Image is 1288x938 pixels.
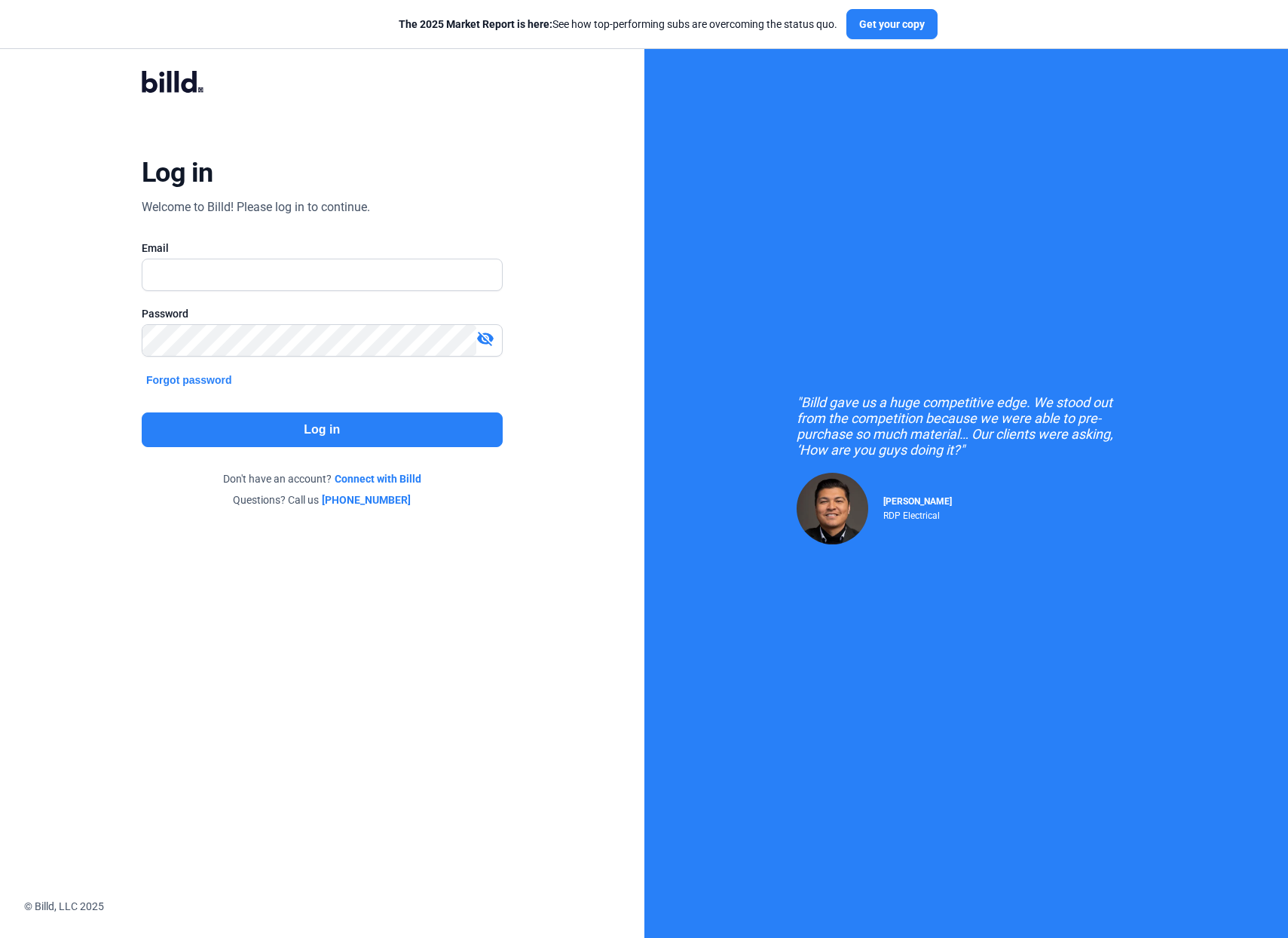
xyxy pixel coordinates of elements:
[335,471,421,486] a: Connect with Billd
[476,330,494,348] mat-icon: visibility_off
[142,412,503,447] button: Log in
[846,9,938,39] button: Get your copy
[883,496,952,507] span: [PERSON_NAME]
[797,394,1136,458] div: "Billd gave us a huge competitive edge. We stood out from the competition because we were able to...
[142,156,213,189] div: Log in
[883,507,952,521] div: RDP Electrical
[142,241,503,256] div: Email
[142,372,237,388] button: Forgot password
[322,492,411,507] a: [PHONE_NUMBER]
[142,306,503,321] div: Password
[142,198,370,216] div: Welcome to Billd! Please log in to continue.
[142,471,503,486] div: Don't have an account?
[797,473,868,544] img: Raul Pacheco
[399,17,837,32] div: See how top-performing subs are overcoming the status quo.
[142,492,503,507] div: Questions? Call us
[399,18,552,30] span: The 2025 Market Report is here:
